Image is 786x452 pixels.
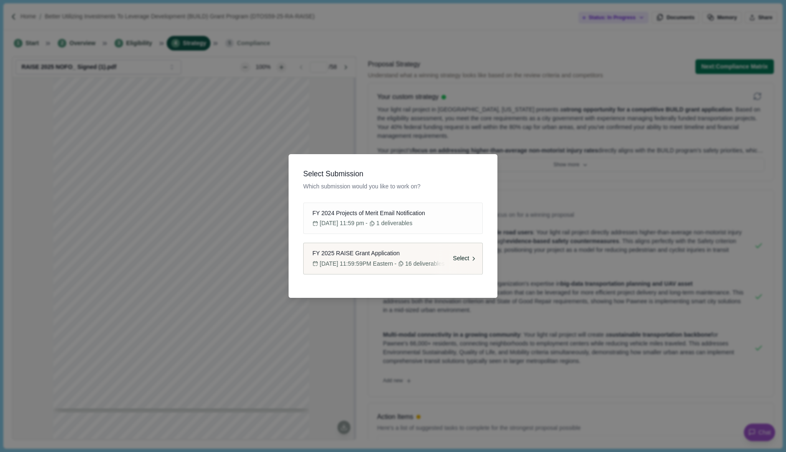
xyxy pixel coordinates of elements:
[405,259,444,268] span: 16 deliverables
[312,249,400,258] span: FY 2025 RAISE Grant Application
[303,169,483,179] span: Select Submission
[303,182,483,191] span: Which submission would you like to work on?
[453,254,469,263] span: Select
[376,219,412,228] span: 1 deliverables
[303,203,483,234] button: FY 2024 Projects of Merit Email Notification[DATE] 11:59 pm-1 deliverables
[365,219,368,228] span: -
[320,219,364,228] span: [DATE] 11:59 pm
[312,209,425,218] span: FY 2024 Projects of Merit Email Notification
[303,243,483,274] button: FY 2025 RAISE Grant Application[DATE] 11:59:59PM Eastern-16 deliverablesSelect
[395,259,397,268] span: -
[320,259,393,268] span: [DATE] 11:59:59PM Eastern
